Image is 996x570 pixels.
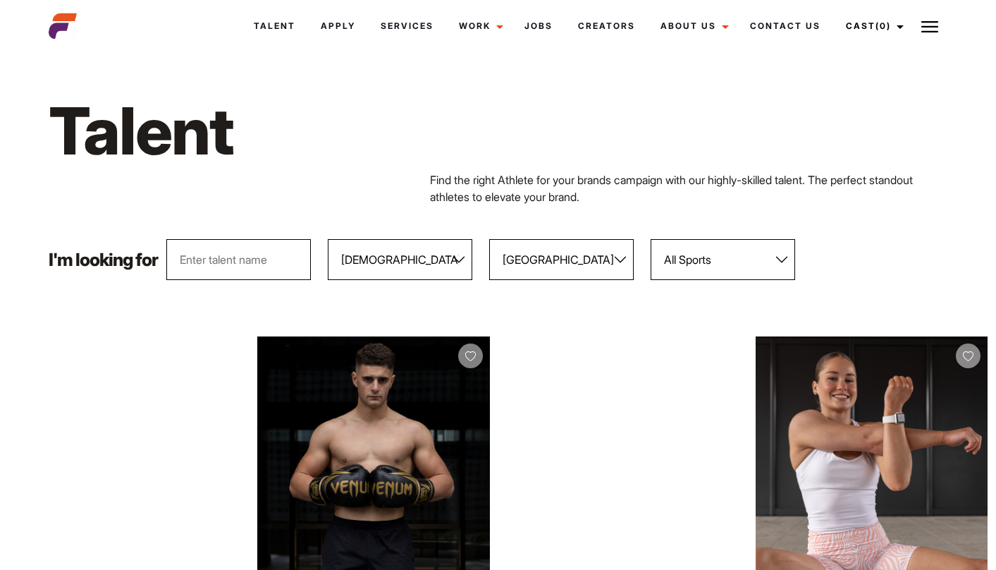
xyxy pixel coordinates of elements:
[49,251,158,269] p: I'm looking for
[565,7,648,45] a: Creators
[49,90,566,171] h1: Talent
[921,18,938,35] img: Burger icon
[308,7,368,45] a: Apply
[166,239,311,280] input: Enter talent name
[49,12,77,40] img: cropped-aefm-brand-fav-22-square.png
[446,7,512,45] a: Work
[737,7,833,45] a: Contact Us
[241,7,308,45] a: Talent
[368,7,446,45] a: Services
[833,7,912,45] a: Cast(0)
[512,7,565,45] a: Jobs
[648,7,737,45] a: About Us
[875,20,891,31] span: (0)
[430,171,947,205] p: Find the right Athlete for your brands campaign with our highly-skilled talent. The perfect stand...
